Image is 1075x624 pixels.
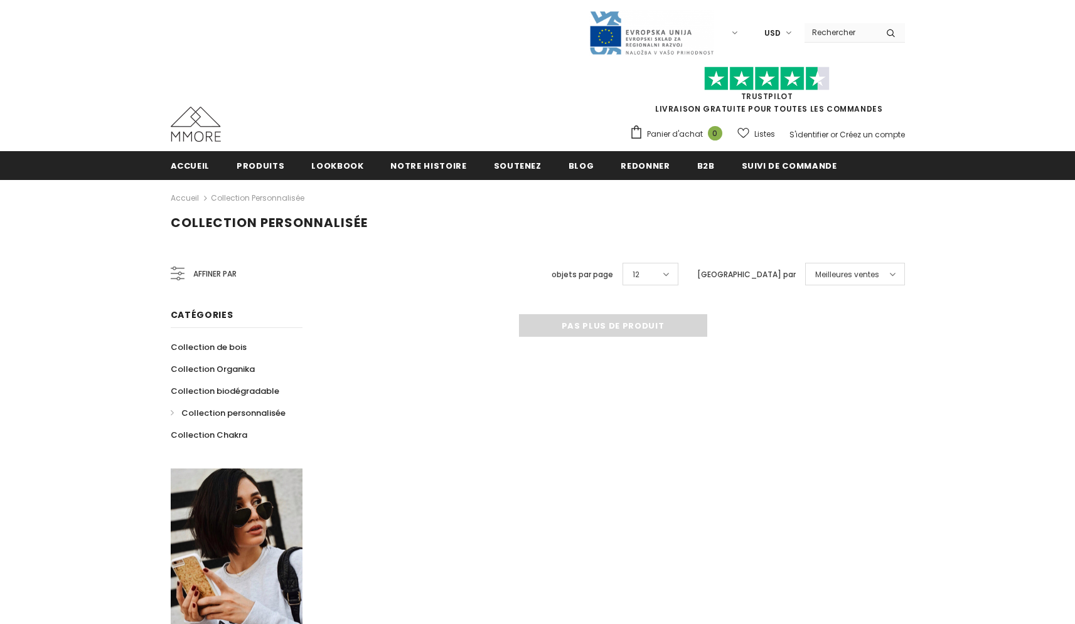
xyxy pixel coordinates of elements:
span: Collection personnalisée [181,407,286,419]
a: Blog [569,151,594,179]
a: Accueil [171,191,199,206]
span: Lookbook [311,160,363,172]
span: Suivi de commande [742,160,837,172]
a: S'identifier [789,129,828,140]
span: Affiner par [193,267,237,281]
a: Redonner [621,151,670,179]
span: Collection personnalisée [171,214,368,231]
span: LIVRAISON GRATUITE POUR TOUTES LES COMMANDES [629,72,905,114]
span: 12 [633,268,639,281]
label: [GEOGRAPHIC_DATA] par [697,268,796,281]
span: Meilleures ventes [815,268,879,281]
a: B2B [697,151,715,179]
span: soutenez [494,160,542,172]
a: Collection de bois [171,336,247,358]
span: Panier d'achat [647,128,703,140]
span: Listes [754,128,775,140]
a: Accueil [171,151,210,179]
span: Notre histoire [390,160,466,172]
img: Cas MMORE [171,107,221,142]
span: Collection biodégradable [171,385,279,397]
a: Collection personnalisée [211,193,304,203]
a: Produits [237,151,284,179]
img: Javni Razpis [589,10,714,56]
span: Blog [569,160,594,172]
span: B2B [697,160,715,172]
span: or [830,129,838,140]
span: Collection Chakra [171,429,247,441]
a: Créez un compte [840,129,905,140]
img: Faites confiance aux étoiles pilotes [704,66,830,91]
a: Collection biodégradable [171,380,279,402]
a: Collection Organika [171,358,255,380]
a: Lookbook [311,151,363,179]
a: Suivi de commande [742,151,837,179]
a: Javni Razpis [589,27,714,38]
a: TrustPilot [741,91,793,102]
a: Notre histoire [390,151,466,179]
span: Catégories [171,309,233,321]
input: Search Site [805,23,877,41]
a: Collection personnalisée [171,402,286,424]
span: Redonner [621,160,670,172]
span: Accueil [171,160,210,172]
a: Listes [737,123,775,145]
span: Collection de bois [171,341,247,353]
a: soutenez [494,151,542,179]
label: objets par page [552,268,613,281]
span: Produits [237,160,284,172]
span: Collection Organika [171,363,255,375]
a: Panier d'achat 0 [629,125,729,144]
span: 0 [708,126,722,140]
span: USD [764,27,781,40]
a: Collection Chakra [171,424,247,446]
